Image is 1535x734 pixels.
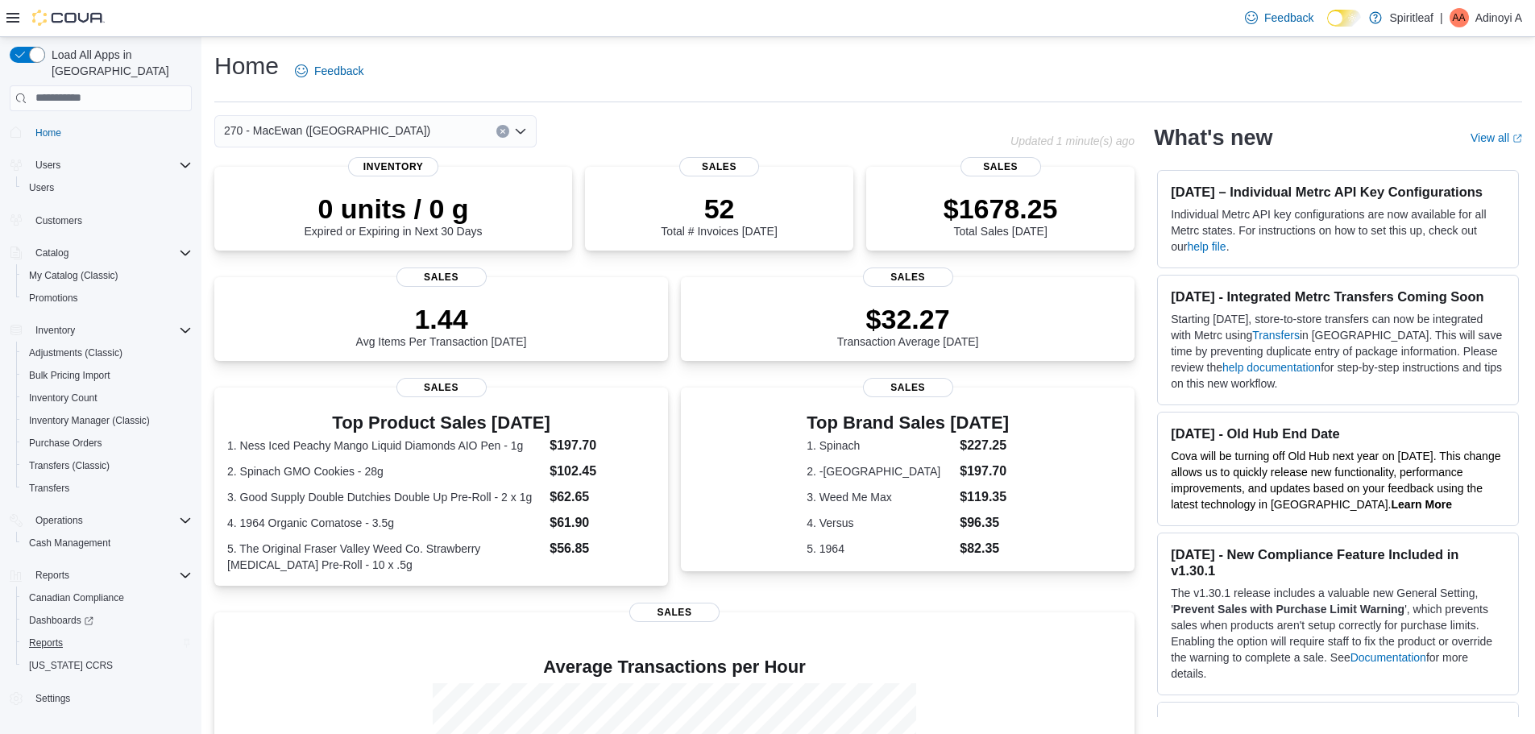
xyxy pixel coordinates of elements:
button: Users [16,176,198,199]
span: Users [29,156,192,175]
span: My Catalog (Classic) [23,266,192,285]
button: Inventory Manager (Classic) [16,409,198,432]
button: [US_STATE] CCRS [16,654,198,677]
div: Transaction Average [DATE] [837,303,979,348]
button: Canadian Compliance [16,587,198,609]
span: Bulk Pricing Import [23,366,192,385]
a: View allExternal link [1471,131,1522,144]
span: Inventory Count [23,388,192,408]
button: Inventory [29,321,81,340]
dt: 5. 1964 [807,541,953,557]
span: Transfers [23,479,192,498]
p: The v1.30.1 release includes a valuable new General Setting, ' ', which prevents sales when produ... [1171,585,1505,682]
span: Catalog [35,247,68,259]
button: Catalog [29,243,75,263]
button: Promotions [16,287,198,309]
button: Users [3,154,198,176]
a: [US_STATE] CCRS [23,656,119,675]
h3: [DATE] - Old Hub End Date [1171,425,1505,442]
a: Inventory Manager (Classic) [23,411,156,430]
dd: $61.90 [550,513,655,533]
a: Transfers [23,479,76,498]
span: My Catalog (Classic) [29,269,118,282]
span: Adjustments (Classic) [29,346,122,359]
button: Home [3,121,198,144]
strong: Prevent Sales with Purchase Limit Warning [1173,603,1404,616]
a: Transfers [1252,329,1300,342]
dt: 1. Spinach [807,437,953,454]
svg: External link [1512,134,1522,143]
span: Reports [35,569,69,582]
dt: 4. 1964 Organic Comatose - 3.5g [227,515,543,531]
dt: 3. Good Supply Double Dutchies Double Up Pre-Roll - 2 x 1g [227,489,543,505]
dd: $82.35 [960,539,1009,558]
span: Inventory [348,157,438,176]
button: Adjustments (Classic) [16,342,198,364]
p: Updated 1 minute(s) ago [1010,135,1135,147]
span: Inventory [29,321,192,340]
button: Settings [3,686,198,710]
p: 0 units / 0 g [305,193,483,225]
span: Sales [629,603,720,622]
span: Transfers (Classic) [23,456,192,475]
input: Dark Mode [1327,10,1361,27]
span: Users [29,181,54,194]
button: Transfers [16,477,198,500]
h4: Average Transactions per Hour [227,657,1122,677]
a: Inventory Count [23,388,104,408]
button: Catalog [3,242,198,264]
img: Cova [32,10,105,26]
span: Canadian Compliance [29,591,124,604]
dt: 2. -[GEOGRAPHIC_DATA] [807,463,953,479]
a: Dashboards [23,611,100,630]
a: Feedback [288,55,370,87]
button: Cash Management [16,532,198,554]
span: Canadian Compliance [23,588,192,608]
dd: $56.85 [550,539,655,558]
button: Purchase Orders [16,432,198,454]
dt: 4. Versus [807,515,953,531]
a: help documentation [1222,361,1321,374]
a: Settings [29,689,77,708]
div: Total Sales [DATE] [944,193,1058,238]
p: Adinoyi A [1475,8,1522,27]
span: Sales [396,267,487,287]
a: Adjustments (Classic) [23,343,129,363]
span: Catalog [29,243,192,263]
a: Home [29,123,68,143]
button: Open list of options [514,125,527,138]
a: Reports [23,633,69,653]
dd: $102.45 [550,462,655,481]
a: Users [23,178,60,197]
button: My Catalog (Classic) [16,264,198,287]
dd: $96.35 [960,513,1009,533]
a: Documentation [1350,651,1426,664]
span: Operations [35,514,83,527]
button: Customers [3,209,198,232]
span: Transfers [29,482,69,495]
span: Feedback [1264,10,1313,26]
span: 270 - MacEwan ([GEOGRAPHIC_DATA]) [224,121,430,140]
span: Home [35,126,61,139]
dd: $227.25 [960,436,1009,455]
button: Clear input [496,125,509,138]
span: [US_STATE] CCRS [29,659,113,672]
dt: 5. The Original Fraser Valley Weed Co. Strawberry [MEDICAL_DATA] Pre-Roll - 10 x .5g [227,541,543,573]
button: Transfers (Classic) [16,454,198,477]
button: Reports [29,566,76,585]
span: AA [1453,8,1466,27]
h3: Top Product Sales [DATE] [227,413,655,433]
a: Bulk Pricing Import [23,366,117,385]
span: Dashboards [29,614,93,627]
a: Cash Management [23,533,117,553]
div: Expired or Expiring in Next 30 Days [305,193,483,238]
span: Cash Management [23,533,192,553]
span: Reports [29,566,192,585]
dd: $119.35 [960,487,1009,507]
p: | [1440,8,1443,27]
a: Learn More [1392,498,1452,511]
a: Transfers (Classic) [23,456,116,475]
span: Inventory Manager (Classic) [23,411,192,430]
span: Users [35,159,60,172]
